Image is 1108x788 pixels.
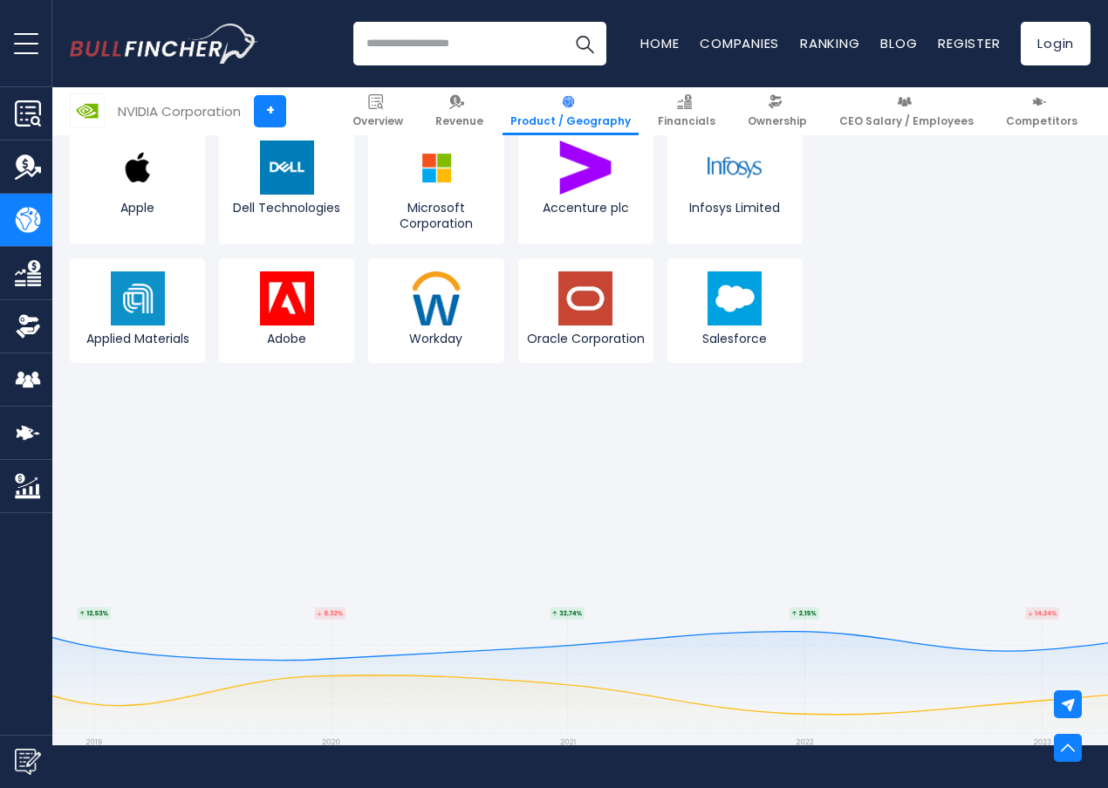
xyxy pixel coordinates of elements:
[708,140,762,195] img: INFY logo
[672,331,798,346] span: Salesforce
[74,200,201,216] span: Apple
[503,87,639,135] a: Product / Geography
[1006,114,1077,128] span: Competitors
[748,114,807,128] span: Ownership
[667,258,803,363] a: Salesforce
[118,101,241,121] div: NVIDIA Corporation
[260,140,314,195] img: DELL logo
[70,258,205,363] a: Applied Materials
[219,127,354,244] a: Dell Technologies
[518,127,653,244] a: Accenture plc
[111,271,165,325] img: AMAT logo
[71,94,104,127] img: NVDA logo
[70,127,205,244] a: Apple
[427,87,491,135] a: Revenue
[880,34,917,52] a: Blog
[563,22,606,65] button: Search
[672,200,798,216] span: Infosys Limited
[708,271,762,325] img: CRM logo
[254,95,286,127] a: +
[223,331,350,346] span: Adobe
[667,127,803,244] a: Infosys Limited
[260,271,314,325] img: ADBE logo
[640,34,679,52] a: Home
[368,258,503,363] a: Workday
[373,331,499,346] span: Workday
[1021,22,1091,65] a: Login
[70,24,257,64] a: Go to homepage
[558,271,612,325] img: ORCL logo
[740,87,815,135] a: Ownership
[111,140,165,195] img: AAPL logo
[800,34,859,52] a: Ranking
[998,87,1085,135] a: Competitors
[15,313,41,339] img: Ownership
[368,127,503,244] a: Microsoft Corporation
[839,114,974,128] span: CEO Salary / Employees
[658,114,715,128] span: Financials
[223,200,350,216] span: Dell Technologies
[938,34,1000,52] a: Register
[558,140,612,195] img: ACN logo
[700,34,779,52] a: Companies
[373,200,499,231] span: Microsoft Corporation
[74,331,201,346] span: Applied Materials
[510,114,631,128] span: Product / Geography
[523,331,649,346] span: Oracle Corporation
[831,87,981,135] a: CEO Salary / Employees
[70,24,258,64] img: Bullfincher logo
[409,271,463,325] img: WDAY logo
[409,140,463,195] img: MSFT logo
[345,87,411,135] a: Overview
[518,258,653,363] a: Oracle Corporation
[523,200,649,216] span: Accenture plc
[219,258,354,363] a: Adobe
[650,87,723,135] a: Financials
[352,114,403,128] span: Overview
[435,114,483,128] span: Revenue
